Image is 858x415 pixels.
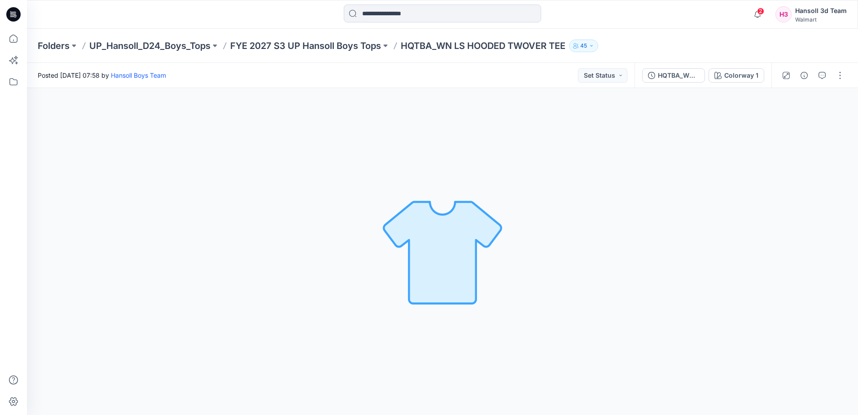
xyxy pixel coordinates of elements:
[724,71,758,80] div: Colorway 1
[38,71,166,80] span: Posted [DATE] 07:58 by
[230,40,381,52] a: FYE 2027 S3 UP Hansoll Boys Tops
[795,5,847,16] div: Hansoll 3d Team
[89,40,210,52] a: UP_Hansoll_D24_Boys_Tops
[658,71,699,80] div: HQTBA_WN LS HOODED TWOVER TEE
[580,41,587,51] p: 45
[757,8,764,15] span: 2
[111,71,166,79] a: Hansoll Boys Team
[797,68,811,83] button: Details
[38,40,70,52] a: Folders
[380,189,505,314] img: No Outline
[709,68,764,83] button: Colorway 1
[401,40,565,52] p: HQTBA_WN LS HOODED TWOVER TEE
[569,40,598,52] button: 45
[795,16,847,23] div: Walmart
[642,68,705,83] button: HQTBA_WN LS HOODED TWOVER TEE
[775,6,792,22] div: H3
